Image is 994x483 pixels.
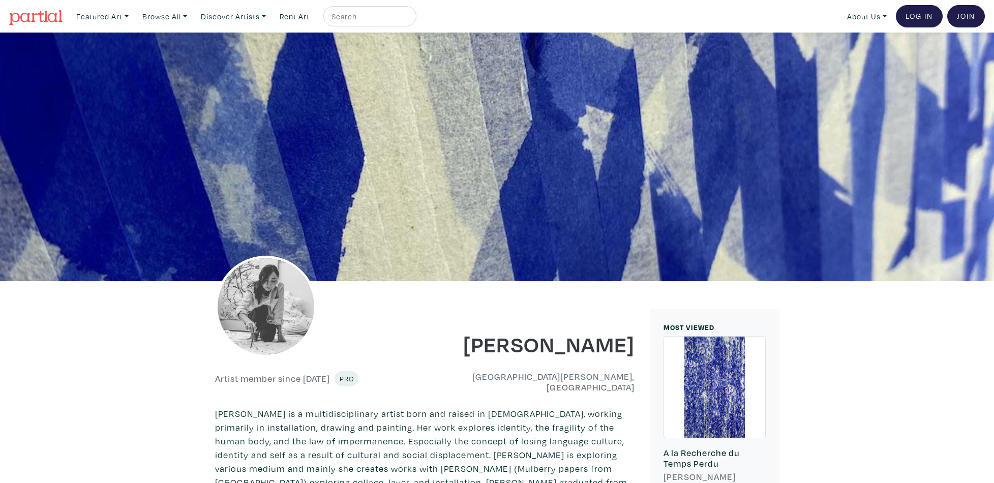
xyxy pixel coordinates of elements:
input: Search [330,10,407,23]
h6: [GEOGRAPHIC_DATA][PERSON_NAME], [GEOGRAPHIC_DATA] [432,371,635,393]
a: Rent Art [275,6,314,27]
h6: A la Recherche du Temps Perdu [664,447,766,469]
h6: [PERSON_NAME] [664,471,766,482]
h1: [PERSON_NAME] [432,330,635,357]
h6: Artist member since [DATE] [215,373,330,384]
small: MOST VIEWED [664,322,714,332]
span: Pro [339,374,354,383]
a: About Us [842,6,891,27]
a: Join [947,5,985,27]
a: Discover Artists [196,6,270,27]
a: Log In [896,5,943,27]
img: phpThumb.php [215,256,317,357]
a: Browse All [138,6,192,27]
a: Featured Art [72,6,133,27]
